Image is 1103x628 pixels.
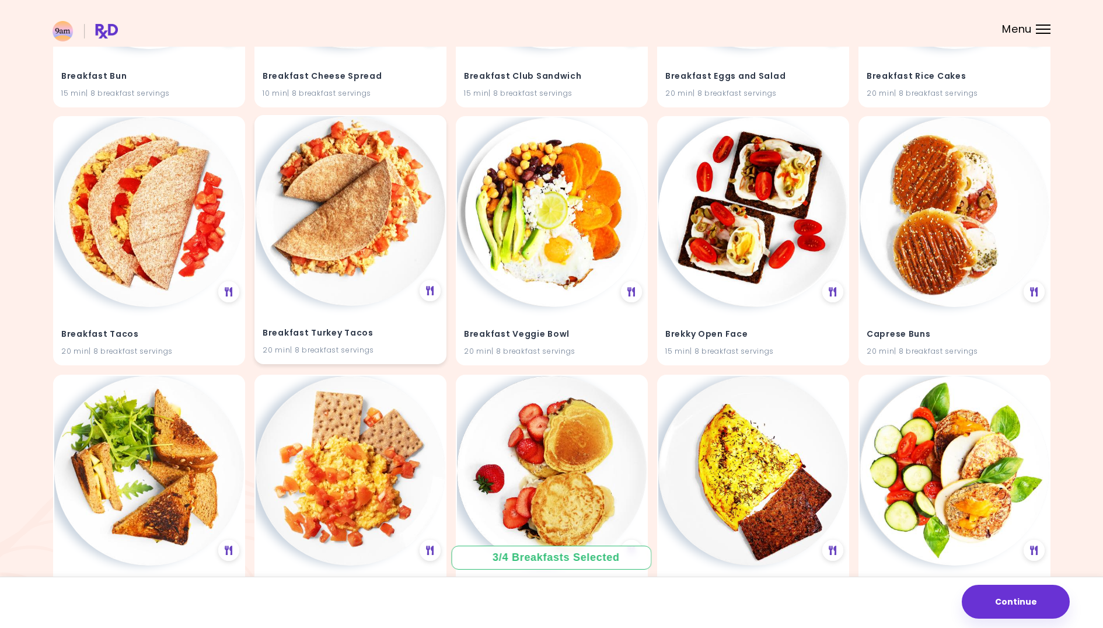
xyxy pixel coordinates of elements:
[61,67,237,85] h4: Breakfast Bun
[665,325,841,344] h4: Brekky Open Face
[464,88,640,99] div: 15 min | 8 breakfast servings
[665,88,841,99] div: 20 min | 8 breakfast servings
[420,540,441,561] div: See Meal Plan
[1024,540,1045,561] div: See Meal Plan
[962,585,1070,619] button: Continue
[1024,281,1045,302] div: See Meal Plan
[665,67,841,85] h4: Breakfast Eggs and Salad
[61,325,237,344] h4: Breakfast Tacos
[218,281,239,302] div: See Meal Plan
[493,550,610,565] div: 3 / 4 Breakfasts Selected
[263,88,438,99] div: 10 min | 8 breakfast servings
[61,346,237,357] div: 20 min | 8 breakfast servings
[420,280,441,301] div: See Meal Plan
[464,67,640,85] h4: Breakfast Club Sandwich
[263,345,438,356] div: 20 min | 8 breakfast servings
[867,325,1042,344] h4: Caprese Buns
[53,21,118,41] img: RxDiet
[867,346,1042,357] div: 20 min | 8 breakfast servings
[822,281,843,302] div: See Meal Plan
[464,325,640,344] h4: Breakfast Veggie Bowl
[61,88,237,99] div: 15 min | 8 breakfast servings
[621,540,642,561] div: See Meal Plan
[263,67,438,85] h4: Breakfast Cheese Spread
[867,67,1042,85] h4: Breakfast Rice Cakes
[464,346,640,357] div: 20 min | 8 breakfast servings
[218,540,239,561] div: See Meal Plan
[665,346,841,357] div: 15 min | 8 breakfast servings
[621,281,642,302] div: See Meal Plan
[263,324,438,343] h4: Breakfast Turkey Tacos
[822,540,843,561] div: See Meal Plan
[1002,24,1032,34] span: Menu
[867,88,1042,99] div: 20 min | 8 breakfast servings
